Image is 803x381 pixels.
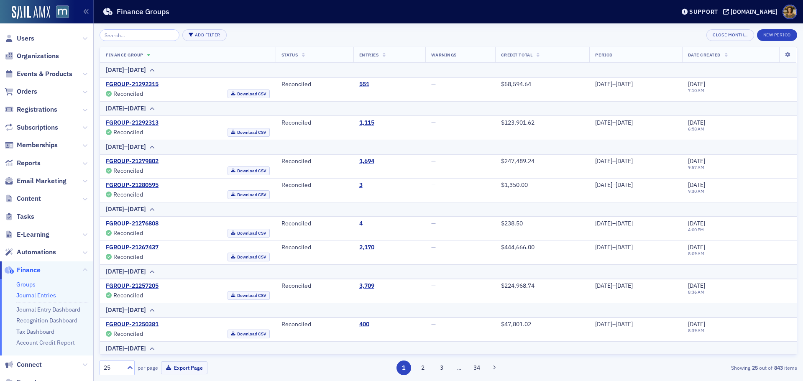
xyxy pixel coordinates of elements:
button: 2 [415,361,430,375]
a: 1,115 [359,119,374,127]
span: Email Marketing [17,176,66,186]
a: Recognition Dashboard [16,317,77,324]
span: Connect [17,360,42,369]
div: [DATE]–[DATE] [106,143,146,151]
span: Finance Group [106,52,143,58]
a: Users [5,34,34,43]
span: — [431,320,436,328]
span: Memberships [17,141,58,150]
div: [DATE]–[DATE] [595,282,676,290]
span: — [431,282,436,289]
time: 8:36 AM [688,289,704,295]
a: Orders [5,87,37,96]
span: Profile [783,5,797,19]
a: 4 [359,220,363,228]
span: $1,350.00 [501,181,528,189]
a: FGROUP-21280595 [106,182,159,189]
a: FGROUP-21292315 [106,81,159,88]
span: — [431,220,436,227]
span: Orders [17,87,37,96]
a: FGROUP-21292313 [106,119,159,127]
span: Credit Total [501,52,532,58]
span: Automations [17,248,56,257]
a: Automations [5,248,56,257]
a: Events & Products [5,69,72,79]
time: 7:10 AM [688,87,704,93]
div: Reconciled [113,92,143,96]
span: Organizations [17,51,59,61]
span: E-Learning [17,230,49,239]
span: — [431,181,436,189]
button: New Period [757,29,797,41]
div: 3,709 [359,282,374,290]
a: Tax Dashboard [16,328,54,335]
a: Finance [5,266,41,275]
span: Content [17,194,41,203]
time: 6:58 AM [688,126,704,132]
button: 1 [396,361,411,375]
span: [DATE] [688,157,705,165]
span: — [431,157,436,165]
div: [DATE]–[DATE] [106,344,146,353]
img: SailAMX [12,6,50,19]
div: Support [689,8,718,15]
span: Tasks [17,212,34,221]
div: Reconciled [113,255,143,259]
div: 2,170 [359,244,374,251]
span: $238.50 [501,220,523,227]
div: [DATE]–[DATE] [106,267,146,276]
a: Connect [5,360,42,369]
div: 25 [104,363,122,372]
div: Reconciled [113,293,143,298]
span: $123,901.62 [501,119,534,126]
span: [DATE] [688,320,705,328]
span: Status [281,52,298,58]
div: [DATE]–[DATE] [595,158,676,165]
span: [DATE] [688,119,705,126]
a: Account Credit Report [16,339,75,346]
div: Showing out of items [570,364,797,371]
button: [DOMAIN_NAME] [723,9,780,15]
span: Users [17,34,34,43]
div: [DATE]–[DATE] [595,119,676,127]
h1: Finance Groups [117,7,169,17]
div: [DATE]–[DATE] [106,306,146,315]
span: Period [595,52,612,58]
div: [DATE]–[DATE] [595,81,676,88]
div: [DATE]–[DATE] [106,104,146,113]
span: [DATE] [688,243,705,251]
div: Reconciled [113,169,143,173]
a: Download CSV [228,166,270,175]
div: [DATE]–[DATE] [106,205,146,214]
span: $224,968.74 [501,282,534,289]
div: Reconciled [113,231,143,235]
div: Reconciled [281,119,348,127]
a: Reports [5,159,41,168]
span: Subscriptions [17,123,58,132]
input: Search… [100,29,179,41]
div: [DATE]–[DATE] [106,66,146,74]
span: $47,801.02 [501,320,531,328]
div: [DATE]–[DATE] [595,321,676,328]
div: Reconciled [281,244,348,251]
span: Events & Products [17,69,72,79]
a: 400 [359,321,369,328]
a: FGROUP-21257205 [106,282,159,290]
time: 8:09 AM [688,251,704,256]
a: Tasks [5,212,34,221]
a: Memberships [5,141,58,150]
a: Registrations [5,105,57,114]
div: 1,694 [359,158,374,165]
a: 3 [359,182,363,189]
a: FGROUP-21250381 [106,321,159,328]
div: 551 [359,81,369,88]
div: Reconciled [281,282,348,290]
a: E-Learning [5,230,49,239]
span: $58,594.64 [501,80,531,88]
strong: 25 [750,364,759,371]
a: Journal Entry Dashboard [16,306,80,313]
a: Content [5,194,41,203]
